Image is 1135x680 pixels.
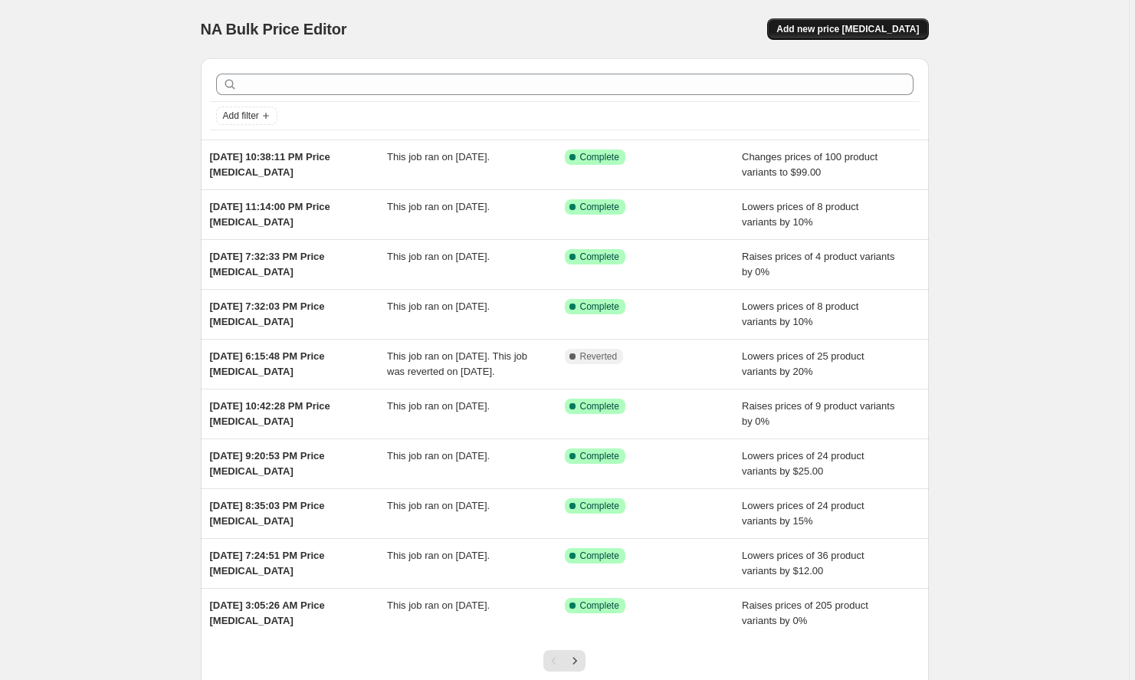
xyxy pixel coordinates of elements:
[580,600,619,612] span: Complete
[210,600,325,626] span: [DATE] 3:05:26 AM Price [MEDICAL_DATA]
[543,650,586,672] nav: Pagination
[580,350,618,363] span: Reverted
[387,600,490,611] span: This job ran on [DATE].
[767,18,928,40] button: Add new price [MEDICAL_DATA]
[210,400,330,427] span: [DATE] 10:42:28 PM Price [MEDICAL_DATA]
[216,107,277,125] button: Add filter
[580,301,619,313] span: Complete
[387,350,527,377] span: This job ran on [DATE]. This job was reverted on [DATE].
[387,151,490,163] span: This job ran on [DATE].
[210,301,325,327] span: [DATE] 7:32:03 PM Price [MEDICAL_DATA]
[210,450,325,477] span: [DATE] 9:20:53 PM Price [MEDICAL_DATA]
[210,251,325,278] span: [DATE] 7:32:33 PM Price [MEDICAL_DATA]
[387,400,490,412] span: This job ran on [DATE].
[742,600,868,626] span: Raises prices of 205 product variants by 0%
[223,110,259,122] span: Add filter
[742,550,864,577] span: Lowers prices of 36 product variants by $12.00
[776,23,919,35] span: Add new price [MEDICAL_DATA]
[210,550,325,577] span: [DATE] 7:24:51 PM Price [MEDICAL_DATA]
[580,151,619,163] span: Complete
[387,301,490,312] span: This job ran on [DATE].
[742,500,864,527] span: Lowers prices of 24 product variants by 15%
[387,251,490,262] span: This job ran on [DATE].
[210,350,325,377] span: [DATE] 6:15:48 PM Price [MEDICAL_DATA]
[201,21,347,38] span: NA Bulk Price Editor
[742,251,894,278] span: Raises prices of 4 product variants by 0%
[580,450,619,462] span: Complete
[580,251,619,263] span: Complete
[580,400,619,412] span: Complete
[210,151,330,178] span: [DATE] 10:38:11 PM Price [MEDICAL_DATA]
[387,201,490,212] span: This job ran on [DATE].
[387,450,490,462] span: This job ran on [DATE].
[210,201,330,228] span: [DATE] 11:14:00 PM Price [MEDICAL_DATA]
[580,500,619,512] span: Complete
[387,500,490,511] span: This job ran on [DATE].
[387,550,490,561] span: This job ran on [DATE].
[210,500,325,527] span: [DATE] 8:35:03 PM Price [MEDICAL_DATA]
[580,201,619,213] span: Complete
[742,450,864,477] span: Lowers prices of 24 product variants by $25.00
[742,400,894,427] span: Raises prices of 9 product variants by 0%
[742,350,864,377] span: Lowers prices of 25 product variants by 20%
[742,301,858,327] span: Lowers prices of 8 product variants by 10%
[742,151,877,178] span: Changes prices of 100 product variants to $99.00
[742,201,858,228] span: Lowers prices of 8 product variants by 10%
[580,550,619,562] span: Complete
[564,650,586,672] button: Next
